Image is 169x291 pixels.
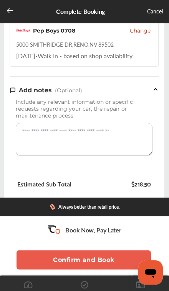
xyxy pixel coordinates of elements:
[16,51,35,60] span: [DATE]
[17,250,151,270] button: Confirm and Book
[16,24,30,38] img: logo-pepboys.png
[19,87,52,94] span: Add notes
[56,7,104,16] div: Complete Booking
[35,51,38,60] span: -
[58,204,120,210] div: Always better than retail price.
[130,27,151,34] button: Change
[55,87,82,94] span: (Optional)
[10,87,16,93] img: note-icon.db9493fa.svg
[147,7,163,16] div: Cancel
[50,204,55,210] img: dollor_label_vector.a70140d1.svg
[16,51,133,60] div: Walk In - based on shop availability
[138,260,163,285] iframe: Button to launch messaging window
[65,226,121,234] p: Book Now, Pay Later
[16,98,133,119] span: Include any relevant information or specific requests regarding your car, the repair or maintenan...
[131,180,151,188] div: $218.50
[16,41,114,48] div: 5000 SMITHRIDGE DR , RENO , NV 89502
[17,180,71,188] div: Estimated Sub Total
[33,27,75,34] div: Pep Boys 0708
